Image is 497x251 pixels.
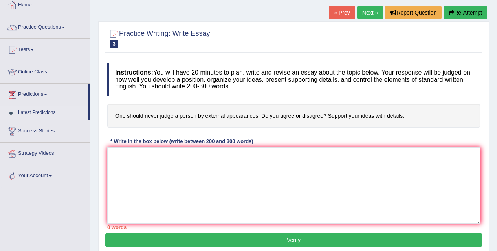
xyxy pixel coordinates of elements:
span: 3 [110,40,118,48]
a: « Prev [329,6,355,19]
a: Tests [0,39,90,59]
a: Your Account [0,165,90,185]
button: Re-Attempt [444,6,487,19]
h4: One should never judge a person by external appearances. Do you agree or disagree? Support your i... [107,104,480,128]
a: Practice Questions [0,16,90,36]
button: Verify [105,233,482,247]
a: Latest Predictions [15,106,88,120]
a: Online Class [0,61,90,81]
div: * Write in the box below (write between 200 and 300 words) [107,137,256,145]
a: Next » [357,6,383,19]
button: Report Question [385,6,442,19]
h2: Practice Writing: Write Essay [107,28,210,48]
a: Success Stories [0,120,90,140]
h4: You will have 20 minutes to plan, write and revise an essay about the topic below. Your response ... [107,63,480,96]
a: Strategy Videos [0,143,90,162]
a: Predictions [0,84,88,103]
div: 0 words [107,224,480,231]
b: Instructions: [115,69,153,76]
